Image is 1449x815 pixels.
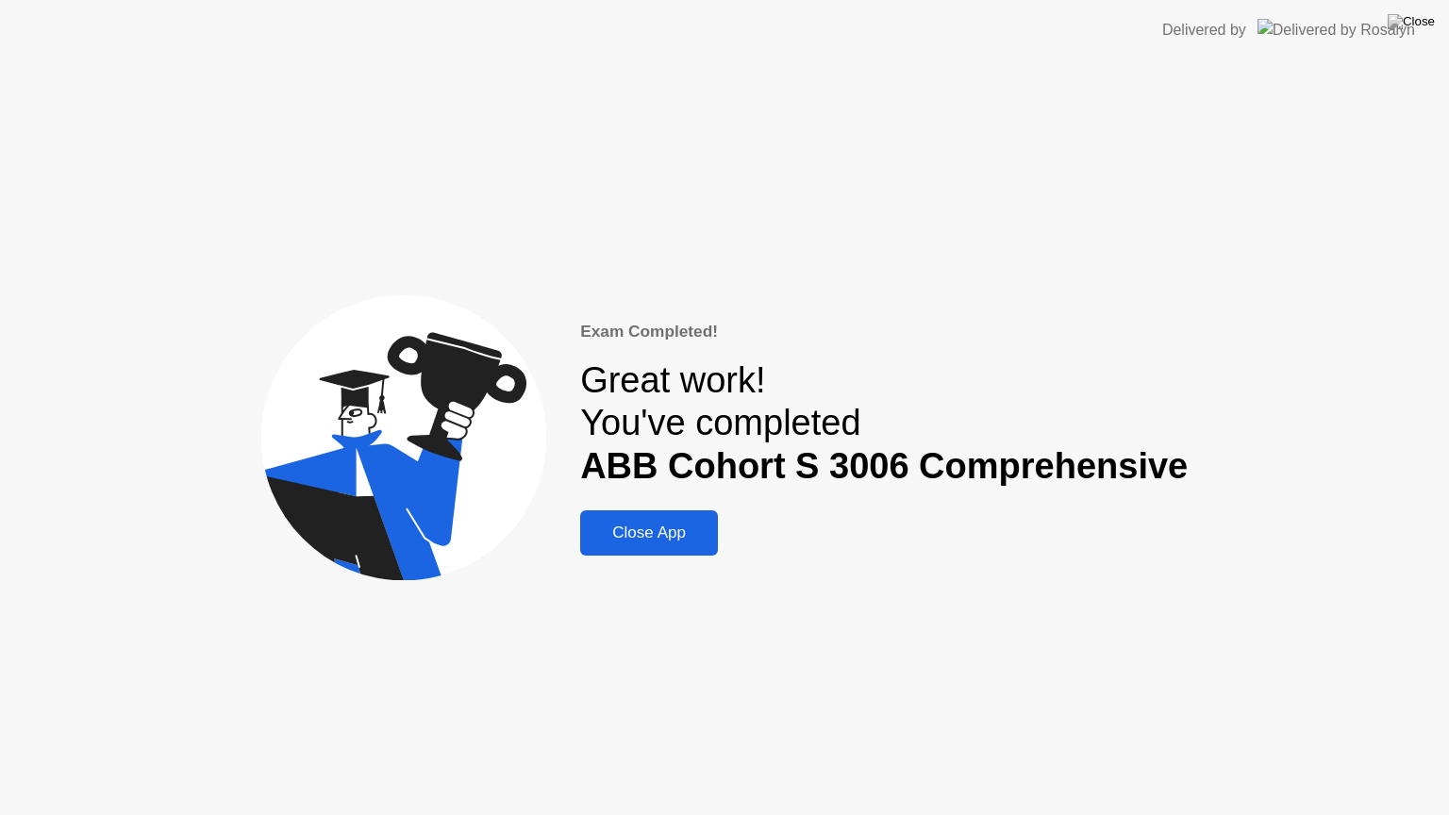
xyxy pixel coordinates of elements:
img: Close [1388,14,1435,29]
img: Delivered by Rosalyn [1257,19,1415,41]
b: ABB Cohort S 3006 Comprehensive [580,446,1188,486]
div: Exam Completed! [580,320,1188,344]
div: Great work! You've completed [580,359,1188,489]
button: Close App [580,510,718,556]
div: Close App [586,524,712,542]
div: Delivered by [1162,19,1246,42]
